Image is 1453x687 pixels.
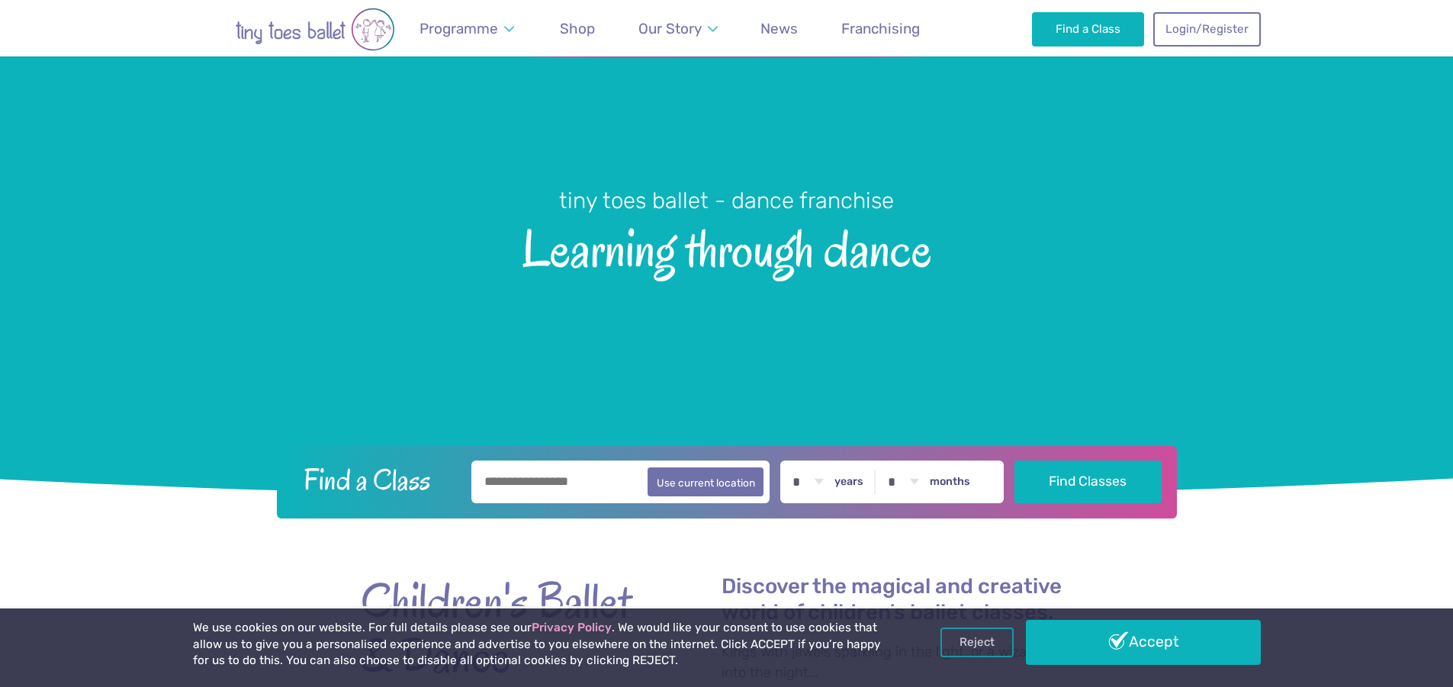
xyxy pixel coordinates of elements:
a: News [754,11,805,47]
span: Franchising [841,20,920,37]
button: Find Classes [1014,461,1162,503]
button: Use current location [648,467,764,496]
span: Our Story [638,20,702,37]
span: Shop [560,20,595,37]
a: Our Story [631,11,725,47]
img: tiny toes ballet [193,8,437,51]
label: months [930,475,970,489]
a: Find a Class [1032,12,1144,46]
a: Franchising [834,11,927,47]
span: Programme [420,20,498,37]
a: Shop [553,11,603,47]
small: tiny toes ballet - dance franchise [559,188,894,213]
p: We use cookies on our website. For full details please see our . We would like your consent to us... [193,620,887,669]
span: Learning through dance [27,216,1426,278]
a: Programme [413,11,522,47]
a: Privacy Policy [532,621,612,634]
h2: Discover the magical and creative world of children's ballet classes. [722,573,1093,626]
a: Accept [1026,620,1261,664]
span: News [760,20,798,37]
a: Login/Register [1153,12,1260,46]
h2: Find a Class [291,461,461,499]
a: Reject [940,628,1014,657]
label: years [834,475,863,489]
